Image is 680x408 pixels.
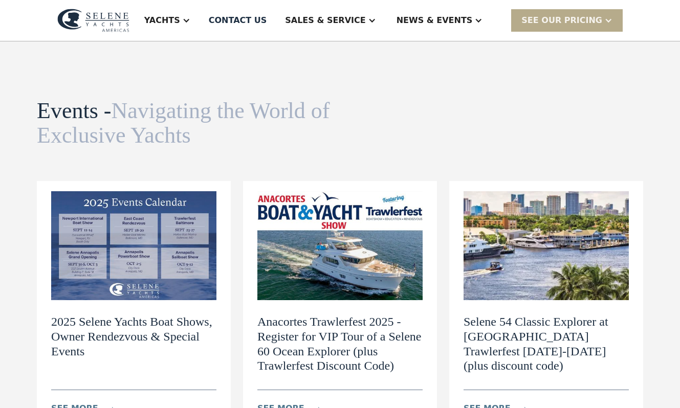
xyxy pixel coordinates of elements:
div: SEE Our Pricing [521,14,602,27]
div: Sales & Service [285,14,365,27]
span: Navigating the World of Exclusive Yachts [37,98,330,148]
h1: Events - [37,99,333,148]
div: Yachts [144,14,180,27]
div: News & EVENTS [397,14,473,27]
div: Contact US [209,14,267,27]
h2: Selene 54 Classic Explorer at [GEOGRAPHIC_DATA] Trawlerfest [DATE]-[DATE] (plus discount code) [464,314,629,373]
h2: 2025 Selene Yachts Boat Shows, Owner Rendezvous & Special Events [51,314,216,358]
img: logo [57,9,129,32]
div: SEE Our Pricing [511,9,623,31]
h2: Anacortes Trawlerfest 2025 - Register for VIP Tour of a Selene 60 Ocean Explorer (plus Trawlerfes... [257,314,423,373]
